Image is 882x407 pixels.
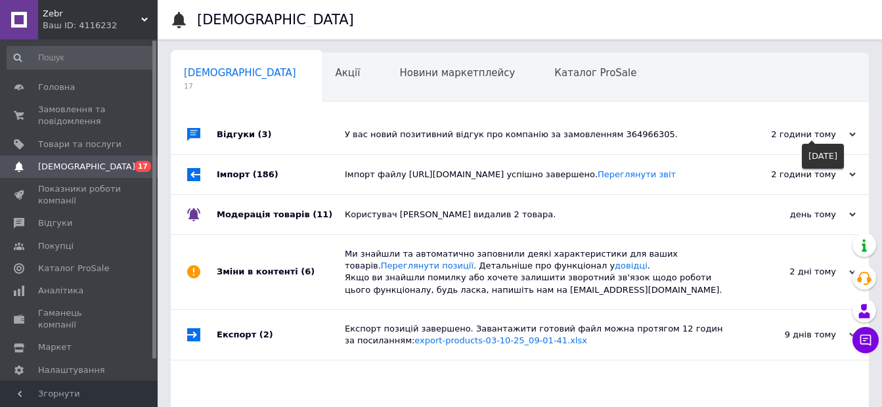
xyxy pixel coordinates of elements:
span: Покупці [38,240,74,252]
span: Налаштування [38,364,105,376]
a: Переглянути звіт [598,169,676,179]
span: Відгуки [38,217,72,229]
span: Головна [38,81,75,93]
div: 9 днів тому [724,329,856,341]
span: Маркет [38,341,72,353]
input: Пошук [7,46,155,70]
span: Аналітика [38,285,83,297]
span: Каталог ProSale [554,67,636,79]
span: Акції [336,67,361,79]
span: (11) [313,209,332,219]
span: (3) [258,129,272,139]
div: Ми знайшли та автоматично заповнили деякі характеристики для ваших товарів. . Детальніше про функ... [345,248,724,296]
div: Відгуки [217,115,345,154]
a: Переглянути позиції [381,261,474,270]
span: Товари та послуги [38,139,121,150]
div: 2 години тому [724,129,856,140]
span: (186) [253,169,278,179]
div: Експорт позицій завершено. Завантажити готовий файл можна протягом 12 годин за посиланням: [345,323,724,347]
div: Зміни в контенті [217,235,345,309]
span: (2) [259,330,273,339]
span: Замовлення та повідомлення [38,104,121,127]
h1: [DEMOGRAPHIC_DATA] [197,12,354,28]
div: Ваш ID: 4116232 [43,20,158,32]
span: [DEMOGRAPHIC_DATA] [38,161,135,173]
span: Показники роботи компанії [38,183,121,207]
div: Користувач [PERSON_NAME] видалив 2 товара. [345,209,724,221]
div: Експорт [217,310,345,360]
a: довідці [615,261,648,270]
span: 17 [184,81,296,91]
span: Гаманець компанії [38,307,121,331]
span: Каталог ProSale [38,263,109,274]
div: день тому [724,209,856,221]
span: Новини маркетплейсу [399,67,515,79]
span: 17 [135,161,151,172]
span: [DEMOGRAPHIC_DATA] [184,67,296,79]
span: (6) [301,267,315,276]
div: 2 дні тому [724,266,856,278]
div: Імпорт файлу [URL][DOMAIN_NAME] успішно завершено. [345,169,724,181]
div: Модерація товарів [217,195,345,234]
div: У вас новий позитивний відгук про компанію за замовленням 364966305. [345,129,724,140]
div: Імпорт [217,155,345,194]
button: Чат з покупцем [852,327,879,353]
span: Zebr [43,8,141,20]
a: export-products-03-10-25_09-01-41.xlsx [414,335,587,345]
div: 2 години тому [724,169,856,181]
div: [DATE] [802,144,844,169]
